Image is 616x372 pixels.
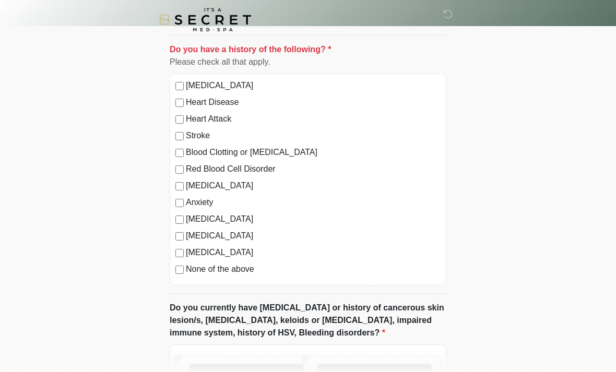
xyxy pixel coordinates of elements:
input: [MEDICAL_DATA] [175,182,184,190]
label: [MEDICAL_DATA] [186,246,441,259]
input: Heart Attack [175,115,184,124]
label: [MEDICAL_DATA] [186,213,441,225]
label: [MEDICAL_DATA] [186,179,441,192]
input: [MEDICAL_DATA] [175,232,184,241]
label: Do you currently have [MEDICAL_DATA] or history of cancerous skin lesion/s, [MEDICAL_DATA], keloi... [170,302,446,339]
input: [MEDICAL_DATA] [175,215,184,224]
label: None of the above [186,263,441,275]
input: Stroke [175,132,184,140]
input: None of the above [175,266,184,274]
label: [MEDICAL_DATA] [186,79,441,92]
label: Red Blood Cell Disorder [186,163,441,175]
input: [MEDICAL_DATA] [175,249,184,257]
input: Heart Disease [175,99,184,107]
div: Please check all that apply. [170,56,446,68]
label: Blood Clotting or [MEDICAL_DATA] [186,146,441,159]
label: [MEDICAL_DATA] [186,230,441,242]
label: Heart Attack [186,113,441,125]
label: Stroke [186,129,441,142]
input: Blood Clotting or [MEDICAL_DATA] [175,149,184,157]
input: [MEDICAL_DATA] [175,82,184,90]
input: Red Blood Cell Disorder [175,165,184,174]
label: Anxiety [186,196,441,209]
label: Do you have a history of the following? [170,43,331,56]
img: It's A Secret Med Spa Logo [159,8,251,31]
input: Anxiety [175,199,184,207]
label: Heart Disease [186,96,441,109]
